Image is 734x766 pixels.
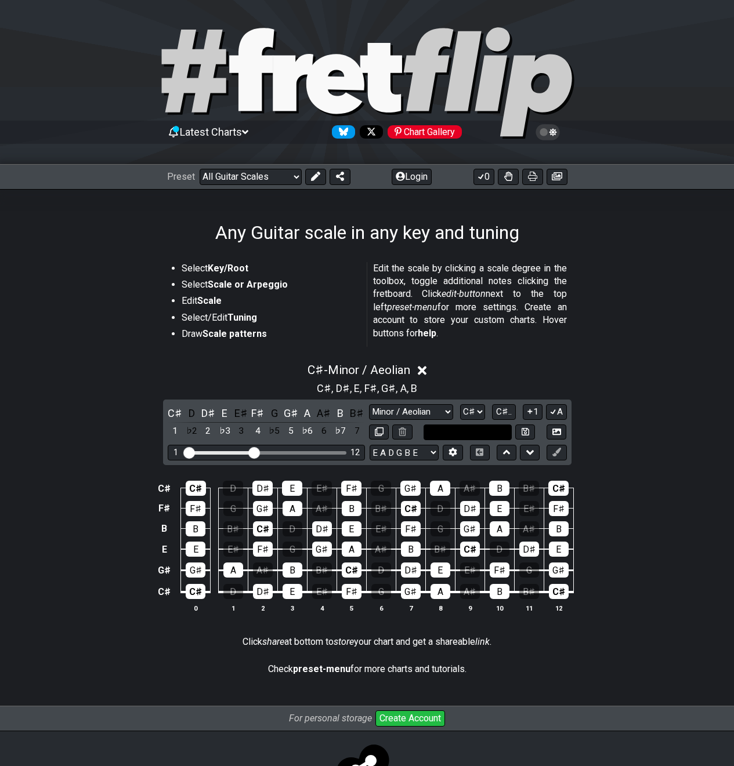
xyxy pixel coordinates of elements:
div: toggle scale degree [250,423,265,439]
div: D [490,542,509,557]
div: A♯ [460,481,480,496]
div: E♯ [312,584,332,599]
div: F♯ [253,542,273,557]
div: toggle scale degree [184,423,199,439]
span: C♯ - Minor / Aeolian [308,363,410,377]
a: Follow #fretflip at Bluesky [327,125,355,139]
td: B [156,518,173,539]
th: 5 [337,602,366,614]
div: B♯ [431,542,450,557]
div: B [549,521,569,536]
td: C♯ [156,478,173,499]
th: 3 [277,602,307,614]
div: D [371,562,391,578]
div: toggle pitch class [316,405,331,421]
div: E [282,481,302,496]
div: F♯ [341,481,361,496]
span: B [411,380,417,396]
div: F♯ [490,562,509,578]
div: F♯ [549,501,569,516]
em: share [262,636,284,647]
p: Edit the scale by clicking a scale degree in the toolbox, toggle additional notes clicking the fr... [373,262,567,340]
strong: Key/Root [208,263,248,274]
button: Move up [497,445,516,460]
div: toggle pitch class [233,405,248,421]
div: D [223,584,243,599]
div: toggle scale degree [332,423,348,439]
div: toggle scale degree [299,423,314,439]
span: , [360,380,364,396]
button: A [546,404,566,420]
th: 7 [396,602,425,614]
button: C♯.. [492,404,516,420]
div: 1 [173,448,178,458]
button: Share Preset [330,169,350,185]
span: , [377,380,382,396]
select: Tuning [370,445,439,460]
span: , [407,380,411,396]
div: B♯ [371,501,391,516]
div: G [519,562,539,578]
div: D♯ [252,481,273,496]
div: B [490,584,509,599]
div: C♯ [460,542,480,557]
button: Create Image [547,424,566,440]
div: G♯ [401,584,421,599]
div: C♯ [253,521,273,536]
div: B [401,542,421,557]
div: D [431,501,450,516]
div: E [549,542,569,557]
div: E [283,584,302,599]
div: A♯ [312,501,332,516]
button: Toggle horizontal chord view [470,445,490,460]
td: C♯ [156,580,173,602]
div: toggle pitch class [349,405,364,421]
div: D♯ [519,542,539,557]
td: G♯ [156,560,173,581]
span: C♯.. [496,406,512,417]
div: A [431,584,450,599]
div: B [342,501,361,516]
div: G♯ [549,562,569,578]
button: Toggle Dexterity for all fretkits [498,169,519,185]
span: Preset [167,171,195,182]
div: B [489,481,509,496]
div: G [371,584,391,599]
td: E [156,539,173,560]
div: B♯ [312,562,332,578]
div: C♯ [186,584,205,599]
div: G♯ [253,501,273,516]
button: Create image [547,169,567,185]
p: Check for more charts and tutorials. [268,663,467,676]
span: F♯ [364,380,377,396]
div: E [186,542,205,557]
button: Login [392,169,432,185]
div: E♯ [223,542,243,557]
div: A [223,562,243,578]
span: D♯ [336,380,350,396]
th: 4 [307,602,337,614]
div: toggle pitch class [184,405,199,421]
th: 12 [544,602,573,614]
em: link [475,636,490,647]
div: D♯ [312,521,332,536]
div: D♯ [460,501,480,516]
div: E [490,501,509,516]
div: G [371,481,391,496]
div: E♯ [312,481,332,496]
div: C♯ [186,481,206,496]
div: toggle pitch class [217,405,232,421]
li: Draw [182,328,359,344]
strong: help [418,328,436,339]
em: store [334,636,354,647]
button: Copy [369,424,389,440]
button: 0 [473,169,494,185]
div: B [186,521,205,536]
div: toggle scale degree [168,423,183,439]
strong: Tuning [227,312,257,323]
div: B♯ [519,481,539,496]
div: F♯ [401,521,421,536]
th: 11 [514,602,544,614]
div: A [342,542,361,557]
div: toggle pitch class [168,405,183,421]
